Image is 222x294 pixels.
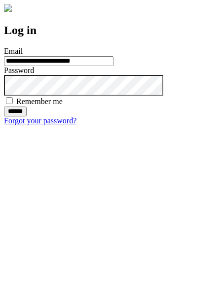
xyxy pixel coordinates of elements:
label: Remember me [16,97,63,106]
img: logo-4e3dc11c47720685a147b03b5a06dd966a58ff35d612b21f08c02c0306f2b779.png [4,4,12,12]
h2: Log in [4,24,218,37]
label: Password [4,66,34,74]
a: Forgot your password? [4,116,76,125]
label: Email [4,47,23,55]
